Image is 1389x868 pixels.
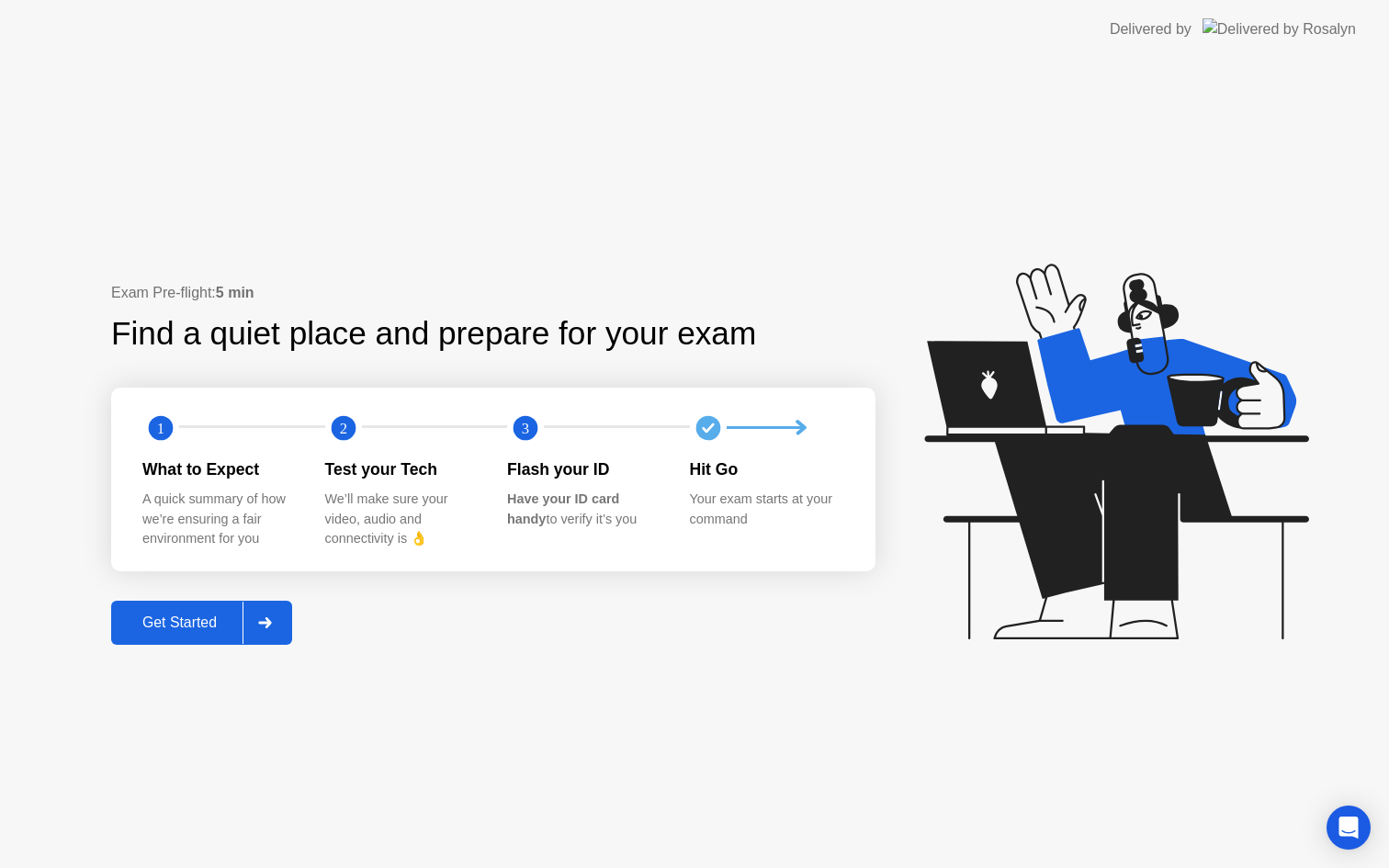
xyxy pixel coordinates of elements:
div: We’ll make sure your video, audio and connectivity is 👌 [325,490,479,549]
div: Open Intercom Messenger [1327,806,1371,850]
img: Delivered by Rosalyn [1203,18,1356,39]
text: 1 [157,419,164,436]
div: What to Expect [142,457,296,481]
div: A quick summary of how we’re ensuring a fair environment for you [142,490,296,549]
div: Delivered by [1110,18,1191,40]
div: Exam Pre-flight: [111,282,875,304]
div: Test your Tech [325,457,479,481]
div: Hit Go [690,457,843,481]
div: Find a quiet place and prepare for your exam [111,310,759,358]
div: Get Started [117,614,243,631]
text: 2 [339,419,346,436]
div: Your exam starts at your command [690,490,843,529]
div: Flash your ID [507,457,661,481]
b: Have your ID card handy [507,491,619,526]
text: 3 [522,419,529,436]
div: to verify it’s you [507,490,661,529]
button: Get Started [111,601,292,645]
b: 5 min [216,285,254,300]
